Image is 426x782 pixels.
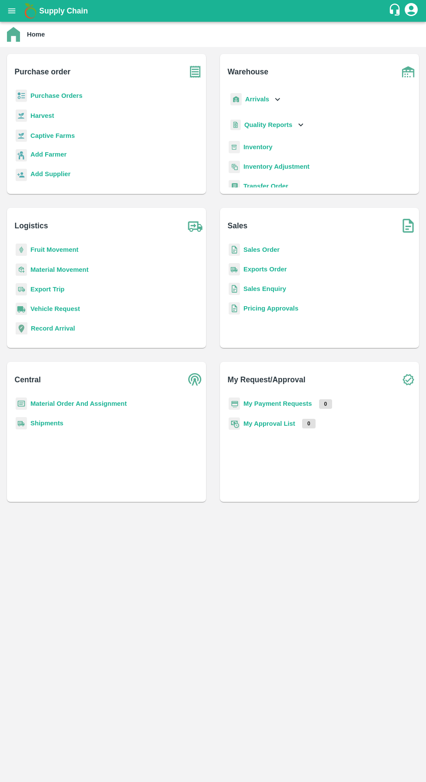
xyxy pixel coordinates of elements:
[16,263,27,276] img: material
[243,305,298,312] a: Pricing Approvals
[319,399,333,409] p: 0
[243,246,280,253] a: Sales Order
[30,150,67,161] a: Add Farmer
[397,369,419,391] img: check
[16,90,27,102] img: reciept
[243,285,286,292] a: Sales Enquiry
[229,141,240,154] img: whInventory
[15,220,48,232] b: Logistics
[22,2,39,20] img: logo
[30,266,89,273] a: Material Movement
[403,2,419,20] div: account of current user
[16,129,27,142] img: harvest
[16,322,27,334] img: recordArrival
[30,400,127,407] a: Material Order And Assignment
[397,215,419,237] img: soSales
[229,302,240,315] img: sales
[15,66,70,78] b: Purchase order
[16,149,27,162] img: farmer
[30,305,80,312] a: Vehicle Request
[27,31,45,38] b: Home
[16,283,27,296] img: delivery
[30,112,54,119] a: Harvest
[16,398,27,410] img: centralMaterial
[244,121,293,128] b: Quality Reports
[16,109,27,122] img: harvest
[229,160,240,173] img: inventory
[243,400,312,407] a: My Payment Requests
[31,325,75,332] a: Record Arrival
[30,169,70,181] a: Add Supplier
[184,61,206,83] img: purchase
[243,266,287,273] a: Exports Order
[2,1,22,21] button: open drawer
[229,398,240,410] img: payment
[16,169,27,181] img: supplier
[229,263,240,276] img: shipments
[229,283,240,295] img: sales
[30,420,63,427] a: Shipments
[228,66,269,78] b: Warehouse
[229,116,306,134] div: Quality Reports
[16,303,27,315] img: vehicle
[228,220,248,232] b: Sales
[16,417,27,430] img: shipments
[30,132,75,139] a: Captive Farms
[39,5,388,17] a: Supply Chain
[243,163,310,170] a: Inventory Adjustment
[388,3,403,19] div: customer-support
[243,420,295,427] a: My Approval List
[7,27,20,42] img: home
[230,120,241,130] img: qualityReport
[39,7,88,15] b: Supply Chain
[243,144,273,150] a: Inventory
[30,92,83,99] a: Purchase Orders
[30,286,64,293] a: Export Trip
[184,215,206,237] img: truck
[230,93,242,106] img: whArrival
[30,170,70,177] b: Add Supplier
[229,90,283,109] div: Arrivals
[16,244,27,256] img: fruit
[397,61,419,83] img: warehouse
[184,369,206,391] img: central
[30,246,79,253] a: Fruit Movement
[229,417,240,430] img: approval
[228,374,306,386] b: My Request/Approval
[30,151,67,158] b: Add Farmer
[15,374,41,386] b: Central
[302,419,316,428] p: 0
[229,180,240,193] img: whTransfer
[229,244,240,256] img: sales
[243,183,288,190] a: Transfer Order
[245,96,269,103] b: Arrivals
